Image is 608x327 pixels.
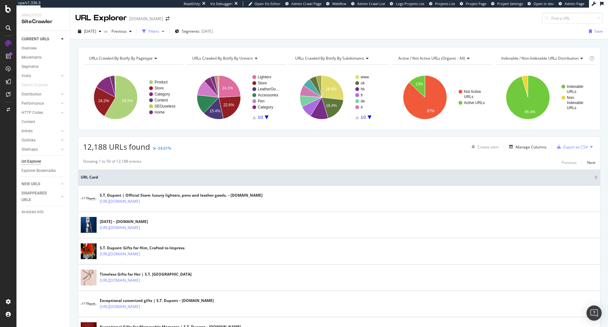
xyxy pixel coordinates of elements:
text: Non- [567,95,575,100]
a: Analysis Info [22,209,66,215]
div: Showing 1 to 50 of 12,188 entries [83,159,142,166]
span: URLs Crawled By Botify By univers [192,56,253,61]
h4: URLs Crawled By Botify By univers [191,53,281,63]
text: 58.6% [122,99,133,103]
div: Timeless Gifts for Her | S.T. [GEOGRAPHIC_DATA] [100,271,192,277]
text: Category [258,105,273,109]
div: -24.01% [157,146,171,151]
span: Admin Crawl List [357,1,385,6]
text: Product [155,80,168,84]
span: Open Viz Editor [255,1,281,6]
svg: A chart. [186,70,285,125]
div: Next [587,160,595,165]
span: URLs Crawled By Botify By pagetype [89,56,153,61]
div: Create alert [478,144,499,150]
div: NEW URLS [22,181,40,187]
button: Save [586,26,603,36]
text: URLs [567,89,576,94]
div: Explorer Bookmarks [22,167,56,174]
div: Performance [22,100,44,107]
div: [DATE] [201,29,213,34]
a: Visits [22,73,59,79]
div: A chart. [392,70,491,125]
text: hk [361,87,365,91]
text: 95.4% [525,110,535,114]
a: Admin Page [559,1,584,6]
div: Open Intercom Messenger [586,305,602,321]
a: [URL][DOMAIN_NAME] [100,251,140,257]
div: [DOMAIN_NAME] [129,16,163,22]
span: Active / Not Active URLs (organic - all) [398,56,465,61]
div: Save [594,29,603,34]
text: 26.8% [326,87,337,91]
a: HTTP Codes [22,109,59,116]
a: NEW URLS [22,181,59,187]
div: Sitemaps [22,146,38,153]
div: ReadOnly: [184,1,201,6]
svg: A chart. [83,70,182,125]
a: Open Viz Editor [248,1,281,6]
span: Admin Crawl Page [291,1,321,6]
a: Url Explorer [22,158,66,165]
a: Logs Projects List [390,1,424,6]
div: Analysis Info [22,209,44,215]
button: [DATE] [75,26,104,36]
div: Previous [561,160,577,165]
text: SEOuseless [155,104,175,108]
button: Next [587,159,595,166]
text: URLs [567,106,576,110]
a: DISAPPEARED URLS [22,190,59,203]
h4: Active / Not Active URLs [397,53,487,63]
div: Movements [22,54,41,61]
a: Inlinks [22,128,59,134]
a: Sitemaps [22,146,59,153]
svg: A chart. [495,70,594,125]
img: main image [81,241,97,261]
span: Project Settings [497,1,523,6]
button: Previous [561,159,577,166]
a: Movements [22,54,66,61]
text: Store [258,81,267,85]
div: S.T. Dupont | Official Store: luxury lighters, pens and leather goods. – [DOMAIN_NAME] [100,193,263,198]
button: Previous [109,26,134,36]
text: Not Active [464,89,481,94]
a: Explorer Bookmarks [22,167,66,174]
a: [URL][DOMAIN_NAME] [100,198,140,205]
div: Analytics [22,13,65,18]
text: de [361,99,365,103]
text: 15.4% [209,109,220,113]
a: Open in dev [528,1,554,6]
button: Filters [140,26,167,36]
span: Indexable / Non-Indexable URLs distribution [501,56,579,61]
text: 24.1% [222,86,233,90]
span: vs [104,29,109,34]
a: Overview [22,45,66,52]
div: Viz Debugger: [210,1,233,6]
div: CURRENT URLS [22,36,49,43]
a: Segments [22,63,66,70]
text: Content [155,98,168,102]
a: Projects List [429,1,455,6]
text: it [361,105,363,109]
text: 87% [427,109,434,113]
div: Content [22,119,35,125]
div: Outlinks [22,137,35,144]
text: 18.4% [326,103,337,108]
div: Inlinks [22,128,33,134]
h4: Indexable / Non-Indexable URLs Distribution [500,53,588,63]
a: Admin Crawl List [351,1,385,6]
div: Visits [22,73,31,79]
h4: URLs Crawled By Botify By subdomains [294,53,383,63]
span: Project Page [466,1,486,6]
div: Search Engines [22,82,48,88]
text: LeatherGo… [258,87,280,91]
button: Create alert [469,142,499,152]
div: S.T. Dupont: Gifts for Him, Crafted to Impress [100,245,185,251]
img: main image [81,194,97,203]
text: Indexable [567,101,583,105]
text: URLs [464,95,473,99]
span: Webflow [332,1,346,6]
a: Webflow [326,1,346,6]
text: Home [155,110,165,114]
